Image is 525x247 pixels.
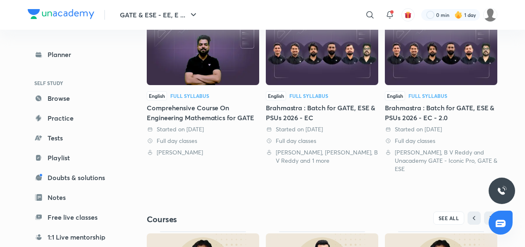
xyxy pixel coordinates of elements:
[147,103,259,123] div: Comprehensive Course On Engineering Mathematics for GATE
[28,209,124,226] a: Free live classes
[266,137,378,145] div: Full day classes
[266,21,378,85] img: Thumbnail
[28,90,124,107] a: Browse
[28,130,124,146] a: Tests
[266,125,378,133] div: Started on 30 Jul 2025
[115,7,203,23] button: GATE & ESE - EE, E ...
[385,148,497,173] div: Vishal Soni, B V Reddy and Unacademy GATE - Iconic Pro, GATE & ESE
[266,103,378,123] div: Brahmastra : Batch for GATE, ESE & PSUs 2026 - EC
[28,150,124,166] a: Playlist
[385,91,405,100] span: English
[404,11,412,19] img: avatar
[266,148,378,165] div: Vishal Soni, Shishir Kumar Das, B V Reddy and 1 more
[147,91,167,100] span: English
[147,21,259,85] img: Thumbnail
[439,215,459,221] span: SEE ALL
[28,76,124,90] h6: SELF STUDY
[28,169,124,186] a: Doubts & solutions
[28,110,124,126] a: Practice
[266,17,378,165] a: ThumbnailEnglishFull SyllabusBrahmastra : Batch for GATE, ESE & PSUs 2026 - EC Started on [DATE] ...
[289,93,328,98] div: Full Syllabus
[266,91,286,100] span: English
[170,93,209,98] div: Full Syllabus
[385,103,497,123] div: Brahmastra : Batch for GATE, ESE & PSUs 2026 - EC - 2.0
[147,137,259,145] div: Full day classes
[433,211,465,225] button: SEE ALL
[147,125,259,133] div: Started on 17 May 2024
[147,214,322,225] h4: Courses
[28,9,94,19] img: Company Logo
[408,93,447,98] div: Full Syllabus
[454,11,463,19] img: streak
[147,148,259,157] div: Vishal Soni
[385,137,497,145] div: Full day classes
[483,8,497,22] img: Shambhavi Choubey
[385,21,497,85] img: Thumbnail
[401,8,415,21] button: avatar
[385,125,497,133] div: Started on 29 Aug 2025
[385,17,497,173] a: ThumbnailEnglishFull SyllabusBrahmastra : Batch for GATE, ESE & PSUs 2026 - EC - 2.0 Started on [...
[28,229,124,245] a: 1:1 Live mentorship
[28,9,94,21] a: Company Logo
[497,186,507,196] img: ttu
[28,189,124,206] a: Notes
[28,46,124,63] a: Planner
[147,17,259,157] a: ThumbnailEnglishFull SyllabusComprehensive Course On Engineering Mathematics for GATE Started on ...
